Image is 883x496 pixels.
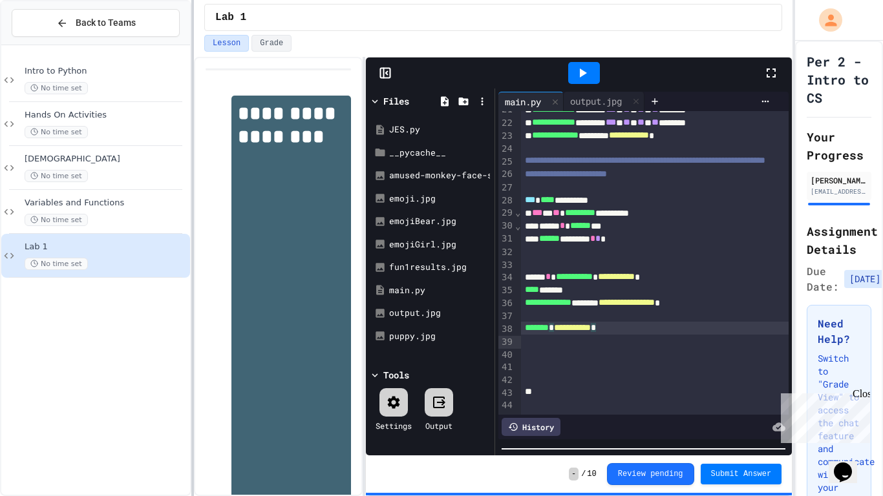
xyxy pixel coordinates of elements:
div: output.jpg [389,307,490,320]
div: puppy.jpg [389,330,490,343]
div: emoji.jpg [389,192,490,205]
div: main.py [389,284,490,297]
div: fun1results.jpg [389,261,490,274]
div: emojiBear.jpg [389,215,490,228]
iframe: chat widget [776,388,870,443]
iframe: chat widget [829,444,870,483]
div: __pycache__ [389,147,490,160]
div: Chat with us now!Close [5,5,89,82]
div: emojiGirl.jpg [389,238,490,251]
div: amused-monkey-face-stockcake.jpg [389,169,490,182]
div: JES.py [389,123,490,136]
